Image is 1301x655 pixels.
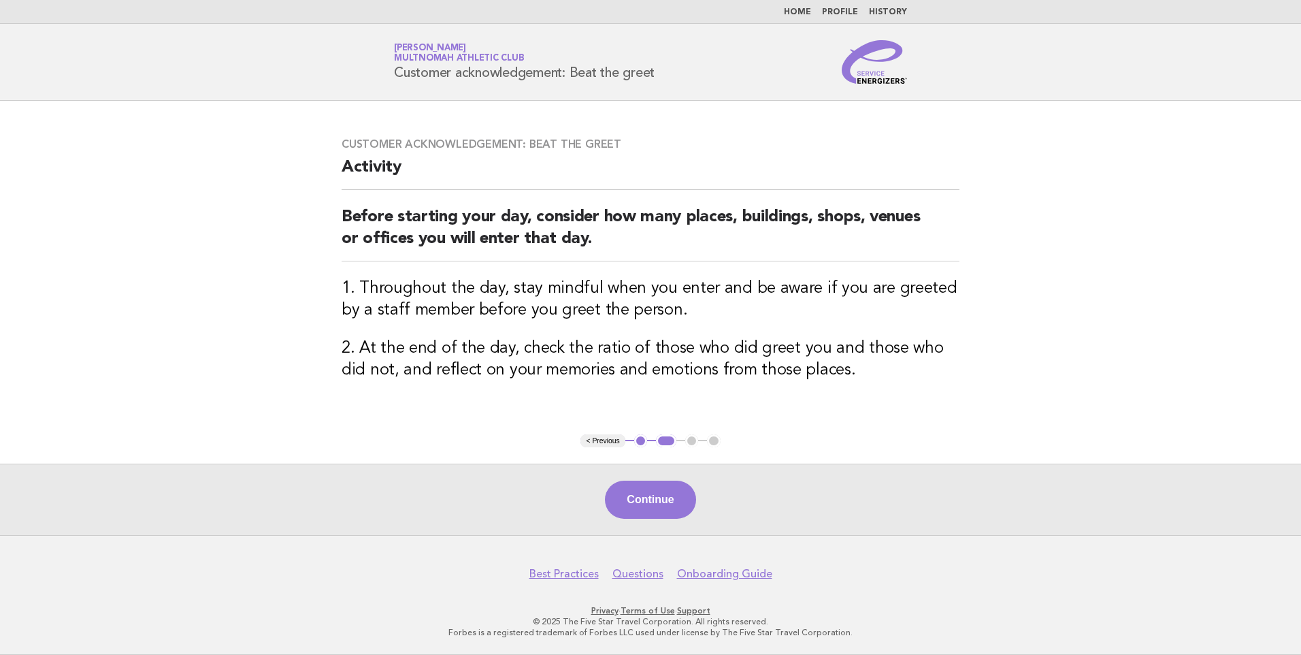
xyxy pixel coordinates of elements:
button: 2 [656,434,676,448]
a: History [869,8,907,16]
a: Home [784,8,811,16]
h1: Customer acknowledgement: Beat the greet [394,44,655,80]
h3: 1. Throughout the day, stay mindful when you enter and be aware if you are greeted by a staff mem... [342,278,959,321]
a: Privacy [591,606,619,616]
h3: 2. At the end of the day, check the ratio of those who did greet you and those who did not, and r... [342,338,959,381]
a: [PERSON_NAME]Multnomah Athletic Club [394,44,524,63]
button: Continue [605,481,695,519]
h2: Activity [342,157,959,190]
a: Onboarding Guide [677,567,772,581]
button: 1 [634,434,648,448]
a: Profile [822,8,858,16]
button: < Previous [580,434,625,448]
p: · · [234,605,1067,616]
p: © 2025 The Five Star Travel Corporation. All rights reserved. [234,616,1067,627]
p: Forbes is a registered trademark of Forbes LLC used under license by The Five Star Travel Corpora... [234,627,1067,638]
h3: Customer acknowledgement: Beat the greet [342,138,959,151]
a: Questions [612,567,663,581]
a: Best Practices [529,567,599,581]
span: Multnomah Athletic Club [394,54,524,63]
h2: Before starting your day, consider how many places, buildings, shops, venues or offices you will ... [342,206,959,261]
img: Service Energizers [842,40,907,84]
a: Terms of Use [621,606,675,616]
a: Support [677,606,710,616]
